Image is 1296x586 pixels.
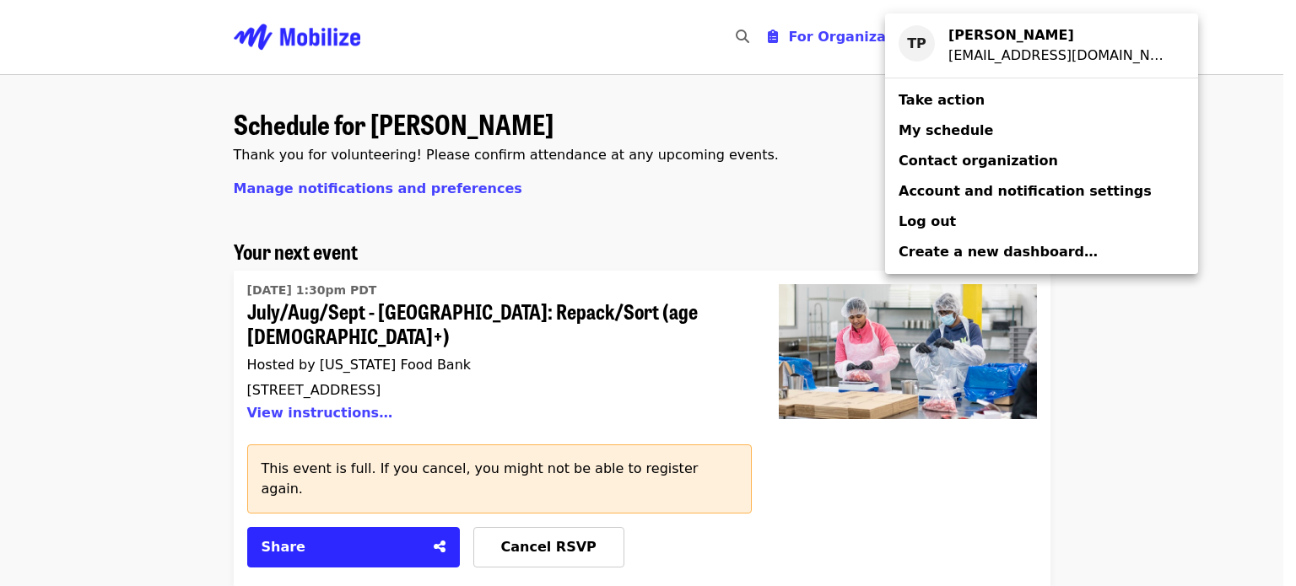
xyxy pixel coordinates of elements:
a: TP[PERSON_NAME][EMAIL_ADDRESS][DOMAIN_NAME] [885,20,1198,71]
span: Log out [899,213,956,229]
a: Contact organization [885,146,1198,176]
span: Take action [899,92,985,108]
span: Create a new dashboard… [899,244,1098,260]
a: Create a new dashboard… [885,237,1198,267]
strong: [PERSON_NAME] [948,27,1074,43]
div: Tom Pigneri [948,25,1171,46]
span: My schedule [899,122,993,138]
a: My schedule [885,116,1198,146]
a: Log out [885,207,1198,237]
a: Take action [885,85,1198,116]
div: TP [899,25,935,62]
span: Account and notification settings [899,183,1152,199]
a: Account and notification settings [885,176,1198,207]
div: thomaspigneri@gmail.com [948,46,1171,66]
span: Contact organization [899,153,1058,169]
